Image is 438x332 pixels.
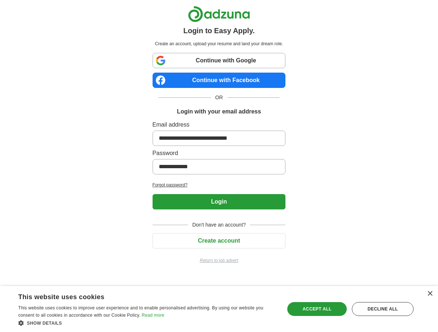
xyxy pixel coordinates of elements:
div: Accept all [287,302,347,316]
a: Create account [153,238,286,244]
a: Read more, opens a new window [142,313,164,318]
div: Decline all [352,302,414,316]
a: Continue with Facebook [153,73,286,88]
span: OR [211,94,227,101]
a: Forgot password? [153,182,286,188]
span: Show details [27,321,62,326]
a: Continue with Google [153,53,286,68]
div: Close [427,291,433,297]
label: Email address [153,120,286,129]
h1: Login to Easy Apply. [183,25,255,36]
label: Password [153,149,286,158]
button: Create account [153,233,286,248]
img: Adzuna logo [188,6,250,22]
div: Show details [18,319,277,327]
span: This website uses cookies to improve user experience and to enable personalised advertising. By u... [18,305,263,318]
span: Don't have an account? [188,221,250,229]
p: Create an account, upload your resume and land your dream role. [154,40,284,47]
a: Return to job advert [153,257,286,264]
div: This website uses cookies [18,290,259,301]
h1: Login with your email address [177,107,261,116]
button: Login [153,194,286,209]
